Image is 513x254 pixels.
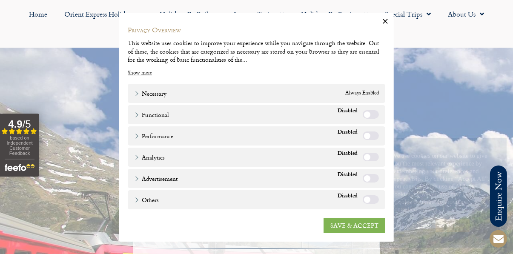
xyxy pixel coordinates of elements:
div: This website uses cookies to improve your experience while you navigate through the website. Out ... [128,39,385,64]
a: Functional [134,110,169,119]
a: Necessary [134,89,166,98]
h4: Privacy Overview [128,25,385,34]
a: Analytics [134,153,165,162]
a: Show more [128,69,152,77]
a: SAVE & ACCEPT [324,218,385,233]
span: Always Enabled [345,89,379,98]
a: Advertisement [134,174,178,183]
a: Performance [134,131,173,140]
a: Others [134,195,159,204]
